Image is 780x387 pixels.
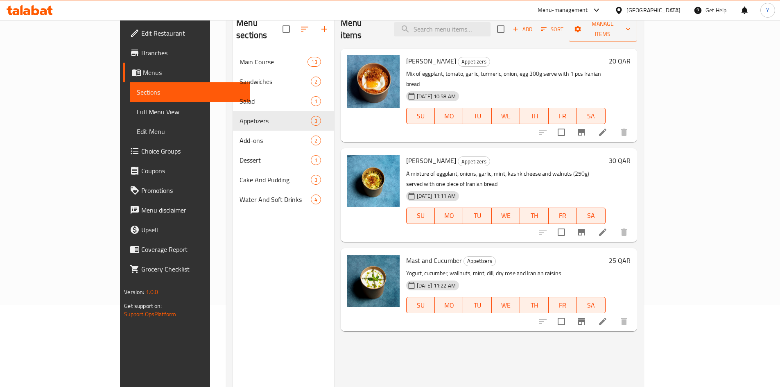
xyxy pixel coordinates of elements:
span: TU [466,110,488,122]
button: FR [549,108,577,124]
span: Sections [137,87,244,97]
button: MO [435,208,463,224]
span: Full Menu View [137,107,244,117]
h2: Menu items [341,17,384,41]
span: Appetizers [458,157,490,166]
span: Sort [541,25,563,34]
div: items [311,116,321,126]
span: Add item [509,23,536,36]
a: Upsell [123,220,250,240]
span: WE [495,210,517,222]
span: 3 [311,176,321,184]
span: WE [495,110,517,122]
div: Cake And Pudding [240,175,310,185]
span: TH [523,299,545,311]
a: Menus [123,63,250,82]
a: Full Menu View [130,102,250,122]
h6: 30 QAR [609,155,631,166]
div: Menu-management [538,5,588,15]
span: Manage items [575,19,631,39]
a: Edit menu item [598,317,608,326]
button: TU [463,108,491,124]
span: [DATE] 11:11 AM [414,192,459,200]
a: Coverage Report [123,240,250,259]
span: Coupons [141,166,244,176]
button: Sort [539,23,565,36]
a: Promotions [123,181,250,200]
span: Select all sections [278,20,295,38]
a: Choice Groups [123,141,250,161]
div: Water And Soft Drinks4 [233,190,334,209]
a: Edit Menu [130,122,250,141]
button: Branch-specific-item [572,312,591,331]
span: Sandwiches [240,77,310,86]
img: Mast and Cucumber [347,255,400,307]
div: Appetizers [458,156,490,166]
span: SU [410,110,432,122]
span: Select section [492,20,509,38]
span: MO [438,210,460,222]
span: Main Course [240,57,307,67]
span: Add-ons [240,136,310,145]
span: MO [438,299,460,311]
span: Branches [141,48,244,58]
span: Y [766,6,769,15]
button: FR [549,297,577,313]
button: WE [492,108,520,124]
a: Menu disclaimer [123,200,250,220]
p: Yogurt, cucumber, wallnuts, mint, dill, dry rose and Iranian raisins [406,268,606,278]
span: WE [495,299,517,311]
span: Add [511,25,534,34]
span: MO [438,110,460,122]
span: Salad [240,96,310,106]
span: Grocery Checklist [141,264,244,274]
button: WE [492,208,520,224]
button: SA [577,108,605,124]
button: WE [492,297,520,313]
span: Version: [124,287,144,297]
div: items [307,57,321,67]
span: TU [466,210,488,222]
button: Add [509,23,536,36]
div: items [311,77,321,86]
h6: 25 QAR [609,255,631,266]
a: Grocery Checklist [123,259,250,279]
span: Select to update [553,124,570,141]
button: MO [435,108,463,124]
span: Select to update [553,224,570,241]
h2: Menu sections [236,17,283,41]
div: Appetizers3 [233,111,334,131]
img: Kashk Badenjan [347,155,400,207]
nav: Menu sections [233,49,334,213]
a: Branches [123,43,250,63]
button: TH [520,297,548,313]
span: Appetizers [240,116,310,126]
span: Promotions [141,186,244,195]
button: Branch-specific-item [572,222,591,242]
button: SU [406,108,435,124]
span: Dessert [240,155,310,165]
span: 4 [311,196,321,204]
div: Add-ons2 [233,131,334,150]
h6: 20 QAR [609,55,631,67]
span: SA [580,299,602,311]
div: Cake And Pudding3 [233,170,334,190]
div: items [311,155,321,165]
a: Edit menu item [598,227,608,237]
span: 1 [311,156,321,164]
span: TU [466,299,488,311]
span: [DATE] 11:22 AM [414,282,459,290]
button: TH [520,208,548,224]
div: Salad1 [233,91,334,111]
div: Water And Soft Drinks [240,195,310,204]
span: FR [552,210,574,222]
div: Main Course13 [233,52,334,72]
button: SA [577,297,605,313]
a: Coupons [123,161,250,181]
span: 2 [311,78,321,86]
p: Mix of eggplant, tomato, garlic, turmeric, onion, egg 300g serve with 1 pcs Iranian bread [406,69,606,89]
span: Appetizers [464,256,495,266]
button: Add section [314,19,334,39]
